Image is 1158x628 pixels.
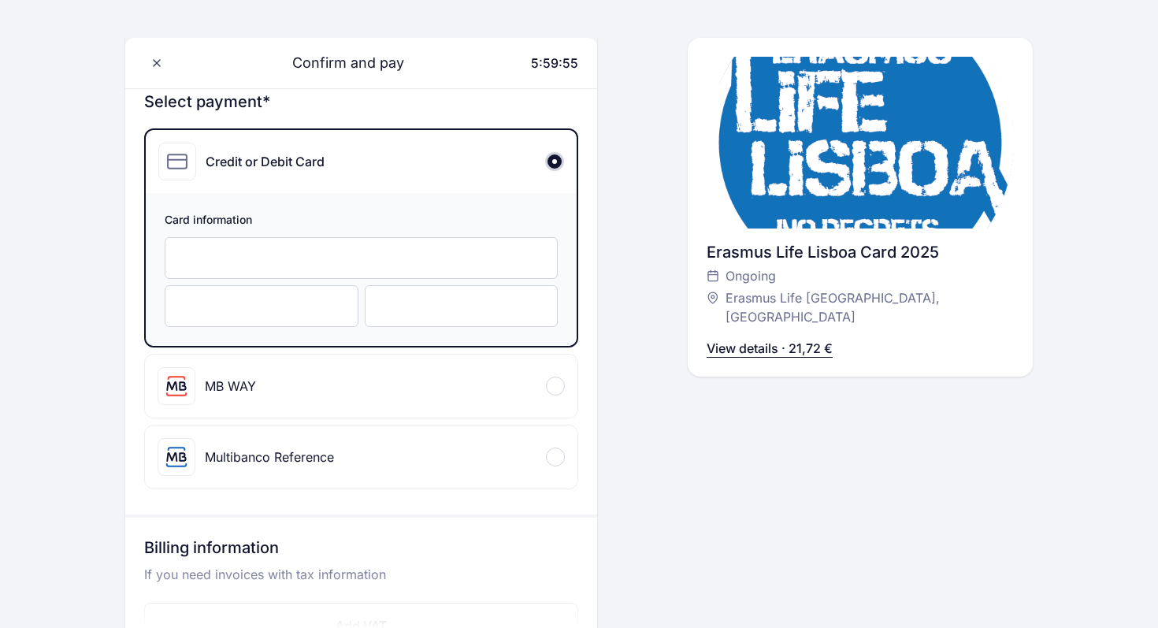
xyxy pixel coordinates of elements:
iframe: Secure card number input frame [181,251,541,266]
span: Ongoing [726,266,776,285]
p: View details · 21,72 € [707,339,833,358]
div: Multibanco Reference [205,448,334,466]
span: Card information [165,212,558,231]
div: Erasmus Life Lisboa Card 2025 [707,241,1014,263]
iframe: Secure expiration date input frame [181,299,342,314]
h3: Billing information [144,537,578,565]
div: MB WAY [205,377,256,396]
div: Credit or Debit Card [206,152,325,171]
iframe: Secure CVC input frame [381,299,542,314]
p: If you need invoices with tax information [144,565,578,596]
span: 5:59:55 [531,55,578,71]
span: Confirm and pay [273,52,404,74]
span: Erasmus Life [GEOGRAPHIC_DATA], [GEOGRAPHIC_DATA] [726,288,998,326]
h3: Select payment* [144,91,578,113]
